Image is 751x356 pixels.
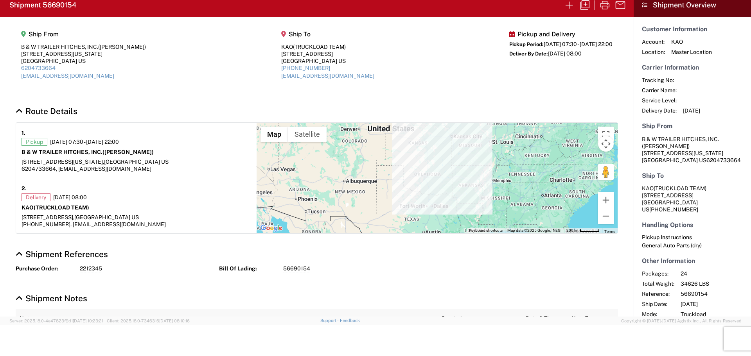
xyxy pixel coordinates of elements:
span: [STREET_ADDRESS][US_STATE], [22,159,104,165]
span: ([PERSON_NAME]) [102,149,154,155]
span: [DATE] 10:23:21 [73,318,103,323]
div: 6204733664, [EMAIL_ADDRESS][DOMAIN_NAME] [22,165,251,172]
div: [GEOGRAPHIC_DATA] US [281,57,374,64]
span: 24 [681,270,747,277]
span: 2212345 [80,265,102,272]
a: Hide Details [16,249,108,259]
span: Master Location [671,48,712,55]
a: [EMAIL_ADDRESS][DOMAIN_NAME] [281,73,374,79]
button: Show satellite imagery [288,127,327,142]
th: Note Type [568,309,618,328]
span: Map data ©2025 Google, INEGI [507,228,562,233]
span: Copyright © [DATE]-[DATE] Agistix Inc., All Rights Reserved [621,317,742,324]
span: 34626 LBS [681,280,747,287]
span: [GEOGRAPHIC_DATA] US [74,214,139,220]
span: [DATE] [683,107,700,114]
h5: Ship From [642,122,743,130]
a: Hide Details [16,293,87,303]
h5: Pickup and Delivery [509,30,613,38]
span: Ship Date: [642,301,674,308]
span: KAO [671,38,712,45]
a: Terms [604,229,615,234]
span: [DATE] 08:10:16 [159,318,190,323]
span: Delivery Date: [642,107,677,114]
a: Hide Details [16,106,77,116]
span: [STREET_ADDRESS][US_STATE] [642,150,723,156]
span: Pickup [22,138,47,146]
th: Date & Time [522,309,568,328]
span: [DATE] 08:00 [548,50,582,57]
address: [GEOGRAPHIC_DATA] US [642,136,743,164]
strong: Purchase Order: [16,265,74,272]
span: [PHONE_NUMBER] [649,206,698,213]
strong: Bill Of Lading: [219,265,278,272]
span: (TRUCKLOAD TEAM) [293,44,346,50]
strong: 1. [22,128,25,138]
span: ([PERSON_NAME]) [98,44,146,50]
button: Toggle fullscreen view [598,127,614,142]
div: General Auto Parts (dry) - [642,242,743,249]
div: [GEOGRAPHIC_DATA] US [21,57,146,64]
span: Server: 2025.18.0-4e47823f9d1 [9,318,103,323]
span: 200 km [566,228,580,233]
div: KAO [281,43,374,50]
span: [DATE] 07:30 - [DATE] 22:00 [50,138,119,145]
h5: Ship To [281,30,374,38]
button: Drag Pegman onto the map to open Street View [598,164,614,180]
strong: 2. [22,184,27,193]
span: Total Weight: [642,280,674,287]
th: Created [437,309,522,328]
span: Delivery [22,193,50,201]
a: [PHONE_NUMBER] [281,65,330,71]
span: [STREET_ADDRESS], [22,214,74,220]
button: Zoom out [598,208,614,224]
span: Mode: [642,311,674,318]
strong: B & W TRAILER HITCHES, INC. [22,149,154,155]
h5: Customer Information [642,25,743,33]
div: [PHONE_NUMBER], [EMAIL_ADDRESS][DOMAIN_NAME] [22,221,251,228]
span: Client: 2025.18.0-7346316 [107,318,190,323]
span: 56690154 [681,290,747,297]
div: [STREET_ADDRESS][US_STATE] [21,50,146,57]
span: 6204733664 [706,157,741,163]
span: Location: [642,48,665,55]
address: [GEOGRAPHIC_DATA] US [642,185,743,213]
a: Support [320,318,340,323]
button: Map camera controls [598,136,614,152]
span: KAO [STREET_ADDRESS] [642,185,706,199]
span: ([PERSON_NAME]) [642,143,690,149]
button: Map Scale: 200 km per 47 pixels [564,228,602,233]
a: 6204733664 [21,65,56,71]
span: B & W TRAILER HITCHES, INC. [642,136,719,142]
span: Truckload [681,311,747,318]
th: Note [16,309,437,328]
span: Reference: [642,290,674,297]
span: Packages: [642,270,674,277]
button: Zoom in [598,192,614,208]
button: Show street map [261,127,288,142]
a: [EMAIL_ADDRESS][DOMAIN_NAME] [21,73,114,79]
h5: Handling Options [642,221,743,229]
a: Open this area in Google Maps (opens a new window) [259,223,284,233]
span: [DATE] 07:30 - [DATE] 22:00 [544,41,613,47]
span: Account: [642,38,665,45]
a: Feedback [340,318,360,323]
button: Keyboard shortcuts [469,228,503,233]
h2: Shipment 56690154 [9,0,76,10]
span: (TRUCKLOAD TEAM) [34,204,89,211]
span: Service Level: [642,97,677,104]
h5: Ship From [21,30,146,38]
span: (TRUCKLOAD TEAM) [654,185,706,191]
span: Carrier Name: [642,87,677,94]
span: [GEOGRAPHIC_DATA] US [104,159,169,165]
span: Tracking No: [642,77,677,84]
img: Google [259,223,284,233]
div: [STREET_ADDRESS] [281,50,374,57]
h5: Other Information [642,257,743,265]
h6: Pickup Instructions [642,234,743,241]
h5: Carrier Information [642,64,743,71]
h5: Ship To [642,172,743,179]
span: 56690154 [283,265,310,272]
div: B & W TRAILER HITCHES, INC. [21,43,146,50]
strong: KAO [22,204,89,211]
